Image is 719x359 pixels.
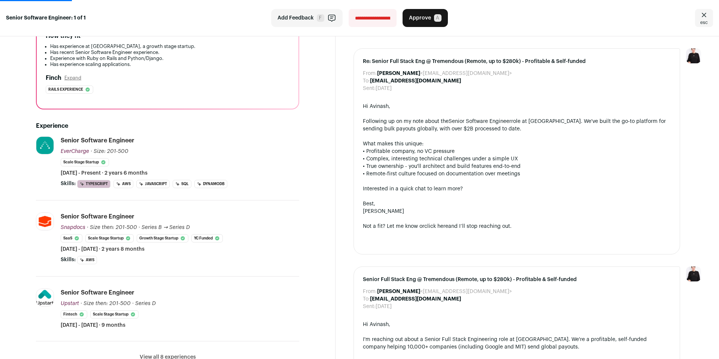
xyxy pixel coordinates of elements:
[61,289,134,297] div: Senior Software Engineer
[36,137,54,154] img: 27f34c3bbfda2c4172bfc135de8dccd8f28d266dc799dd4e71c825acecca3af2.jpg
[91,149,128,154] span: · Size: 201-500
[363,288,377,295] dt: From:
[87,225,137,230] span: · Size then: 201-500
[90,310,139,319] li: Scale Stage Startup
[363,223,671,230] div: Not a fit? Let me know or and I’ll stop reaching out.
[77,180,110,188] li: TypeScript
[36,121,299,130] h2: Experience
[363,185,671,193] div: Interested in a quick chat to learn more?
[50,55,289,61] li: Experience with Ruby on Rails and Python/Django.
[36,213,54,230] img: b8698f3c3b612a805ccf5a2ce7f7201fac370131144e3e0c0290537865f52b24.jpg
[85,234,134,242] li: Scale Stage Startup
[695,9,713,27] a: Close
[377,71,420,76] b: [PERSON_NAME]
[377,70,512,77] dd: <[EMAIL_ADDRESS][DOMAIN_NAME]>
[142,225,190,230] span: Series B → Series D
[363,170,671,178] div: • Remote-first culture focused on documentation over meetings
[363,118,671,133] div: Following up on my note about the role at [GEOGRAPHIC_DATA]. We've built the go-to platform for s...
[50,61,289,67] li: Has experience scaling applications.
[77,256,97,264] li: AWS
[46,73,61,82] h2: Finch
[61,149,89,154] span: EverCharge
[61,180,76,187] span: Skills:
[686,266,701,281] img: 9240684-medium_jpg
[424,224,448,229] a: click here
[363,163,671,170] div: • True ownership - you'll architect and build features end-to-end
[191,234,223,242] li: YC Funded
[137,234,188,242] li: Growth Stage Startup
[277,14,314,22] span: Add Feedback
[173,180,191,188] li: SQL
[363,85,376,92] dt: Sent:
[61,169,148,177] span: [DATE] - Present · 2 years 6 months
[409,14,431,22] span: Approve
[61,234,82,242] li: SaaS
[48,86,83,93] span: Rails experience
[61,136,134,145] div: Senior Software Engineer
[271,9,343,27] button: Add Feedback F
[61,310,87,319] li: Fintech
[363,321,671,328] div: Hi Avinash,
[449,119,511,124] a: Senior Software Engineer
[370,78,461,84] b: [EMAIL_ADDRESS][DOMAIN_NAME]
[61,212,134,221] div: Senior Software Engineer
[363,77,370,85] dt: To:
[403,9,448,27] button: Approve A
[363,140,671,148] div: What makes this unique:
[61,225,85,230] span: Snapdocs
[317,14,324,22] span: F
[376,303,392,310] dd: [DATE]
[370,296,461,302] b: [EMAIL_ADDRESS][DOMAIN_NAME]
[50,49,289,55] li: Has recent Senior Software Engineer experience.
[363,336,671,351] div: I'm reaching out about a Senior Full Stack Engineering role at [GEOGRAPHIC_DATA]. We're a profita...
[64,75,81,81] button: Expand
[377,288,512,295] dd: <[EMAIL_ADDRESS][DOMAIN_NAME]>
[136,180,170,188] li: JavaScript
[194,180,227,188] li: DynamoDB
[377,289,420,294] b: [PERSON_NAME]
[363,200,671,208] div: Best,
[61,322,125,329] span: [DATE] - [DATE] · 9 months
[363,103,671,110] div: Hi Avinash,
[50,43,289,49] li: Has experience at [GEOGRAPHIC_DATA], a growth stage startup.
[61,158,109,166] li: Scale Stage Startup
[61,301,79,306] span: Upstart
[61,245,145,253] span: [DATE] - [DATE] · 2 years 8 months
[376,85,392,92] dd: [DATE]
[81,301,131,306] span: · Size then: 201-500
[363,208,671,215] div: [PERSON_NAME]
[434,14,442,22] span: A
[139,224,140,231] span: ·
[363,276,671,283] span: Senior Full Stack Eng @ Tremendous (Remote, up to $280k) - Profitable & Self-funded
[363,155,671,163] div: • Complex, interesting technical challenges under a simple UX
[132,300,134,307] span: ·
[61,256,76,263] span: Skills:
[113,180,133,188] li: AWS
[135,301,156,306] span: Series D
[363,303,376,310] dt: Sent:
[363,70,377,77] dt: From:
[363,148,671,155] div: • Profitable company, no VC pressure
[36,289,54,306] img: b62aa42298112786ee09b448f8424fe8214e8e4b0f39baff56fdf86041132ec2.jpg
[363,295,370,303] dt: To:
[700,19,708,25] span: esc
[363,58,671,65] span: Re: Senior Full Stack Eng @ Tremendous (Remote, up to $280k) - Profitable & Self-funded
[686,48,701,63] img: 9240684-medium_jpg
[6,14,86,22] strong: Senior Software Engineer: 1 of 1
